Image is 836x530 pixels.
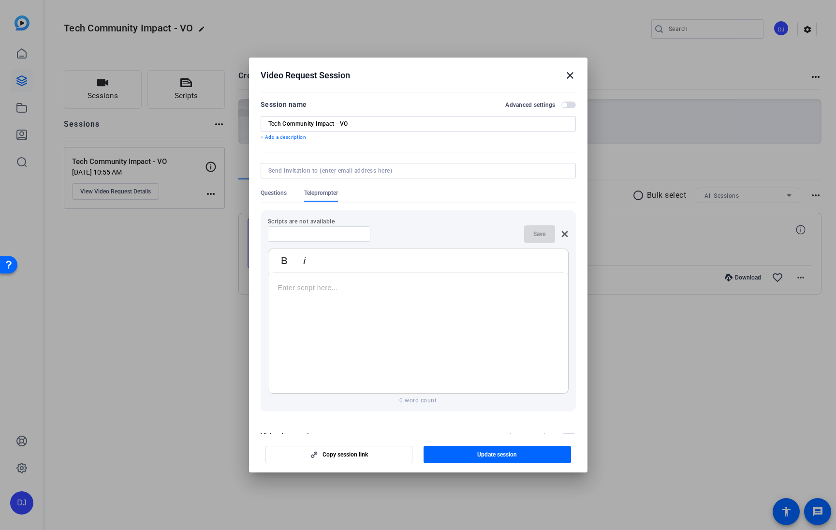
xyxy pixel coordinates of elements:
span: Update session [477,451,517,458]
div: Video Instructions [261,430,321,442]
input: Enter Session Name [268,120,568,128]
h2: Video Instructions [506,432,556,440]
span: Copy session link [323,451,368,458]
input: Send invitation to (enter email address here) [268,167,564,175]
span: Teleprompter [304,189,338,197]
h2: Advanced settings [505,101,555,109]
p: 0 word count [268,397,569,404]
p: + Add a description [261,133,576,141]
button: Copy session link [265,446,413,463]
mat-icon: close [564,70,576,81]
button: Update session [424,446,571,463]
span: Questions [261,189,287,197]
button: Bold (⌘B) [275,251,293,270]
div: Video Request Session [261,70,576,81]
div: Session name [261,99,307,110]
p: Scripts are not available [268,218,569,225]
button: Italic (⌘I) [295,251,314,270]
